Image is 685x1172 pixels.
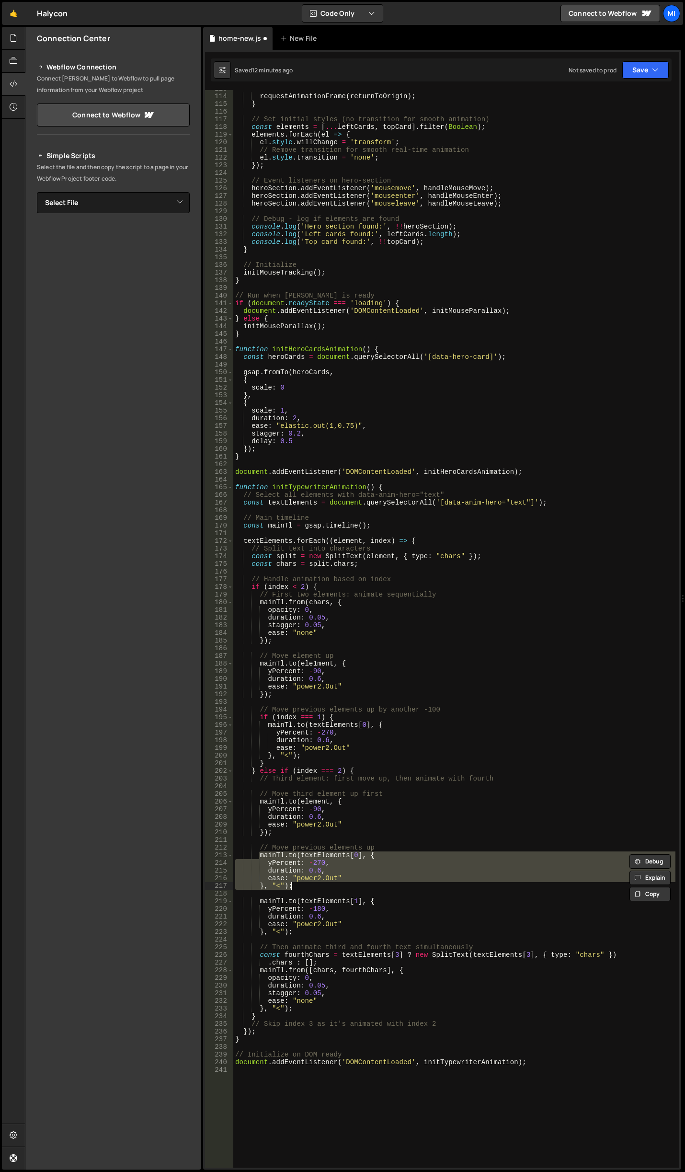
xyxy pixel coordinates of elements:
[205,384,233,391] div: 152
[205,928,233,936] div: 223
[629,854,671,869] button: Debug
[205,391,233,399] div: 153
[622,61,669,79] button: Save
[205,514,233,522] div: 169
[205,92,233,100] div: 114
[205,506,233,514] div: 168
[205,1028,233,1035] div: 236
[205,1051,233,1058] div: 239
[205,215,233,223] div: 130
[629,887,671,901] button: Copy
[205,637,233,644] div: 185
[205,1035,233,1043] div: 237
[205,966,233,974] div: 228
[205,437,233,445] div: 159
[205,943,233,951] div: 225
[37,61,190,73] h2: Webflow Connection
[205,652,233,660] div: 187
[205,430,233,437] div: 158
[205,1020,233,1028] div: 235
[569,66,616,74] div: Not saved to prod
[205,238,233,246] div: 133
[205,997,233,1005] div: 232
[205,161,233,169] div: 123
[205,813,233,821] div: 208
[205,828,233,836] div: 210
[205,545,233,552] div: 173
[205,100,233,108] div: 115
[37,103,190,126] a: Connect to Webflow
[205,644,233,652] div: 186
[205,460,233,468] div: 162
[205,667,233,675] div: 189
[205,284,233,292] div: 139
[205,959,233,966] div: 227
[663,5,680,22] a: Mi
[205,989,233,997] div: 231
[205,315,233,322] div: 143
[205,1005,233,1012] div: 233
[205,821,233,828] div: 209
[205,522,233,529] div: 170
[252,66,293,74] div: 12 minutes ago
[205,407,233,414] div: 155
[205,253,233,261] div: 135
[205,897,233,905] div: 219
[205,123,233,131] div: 118
[205,299,233,307] div: 141
[205,882,233,890] div: 217
[205,890,233,897] div: 218
[37,8,68,19] div: Halycon
[37,229,191,315] iframe: YouTube video player
[205,836,233,844] div: 211
[560,5,660,22] a: Connect to Webflow
[629,871,671,885] button: Explain
[205,874,233,882] div: 216
[205,560,233,568] div: 175
[205,920,233,928] div: 222
[205,223,233,230] div: 131
[205,476,233,483] div: 164
[205,453,233,460] div: 161
[205,951,233,959] div: 226
[205,974,233,982] div: 229
[37,161,190,184] p: Select the file and then copy the script to a page in your Webflow Project footer code.
[205,690,233,698] div: 192
[205,246,233,253] div: 134
[205,115,233,123] div: 117
[205,529,233,537] div: 171
[205,483,233,491] div: 165
[205,361,233,368] div: 149
[205,169,233,177] div: 124
[205,629,233,637] div: 184
[205,491,233,499] div: 166
[205,276,233,284] div: 138
[205,292,233,299] div: 140
[205,1012,233,1020] div: 234
[205,200,233,207] div: 128
[205,552,233,560] div: 174
[205,1043,233,1051] div: 238
[205,230,233,238] div: 132
[205,138,233,146] div: 120
[205,583,233,591] div: 178
[205,269,233,276] div: 137
[205,207,233,215] div: 129
[205,713,233,721] div: 195
[205,422,233,430] div: 157
[205,414,233,422] div: 156
[205,851,233,859] div: 213
[218,34,261,43] div: home-new.js
[205,805,233,813] div: 207
[205,330,233,338] div: 145
[205,537,233,545] div: 172
[37,322,191,408] iframe: YouTube video player
[205,445,233,453] div: 160
[205,698,233,706] div: 193
[205,767,233,775] div: 202
[37,73,190,96] p: Connect [PERSON_NAME] to Webflow to pull page information from your Webflow project
[205,184,233,192] div: 126
[205,499,233,506] div: 167
[205,1066,233,1074] div: 241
